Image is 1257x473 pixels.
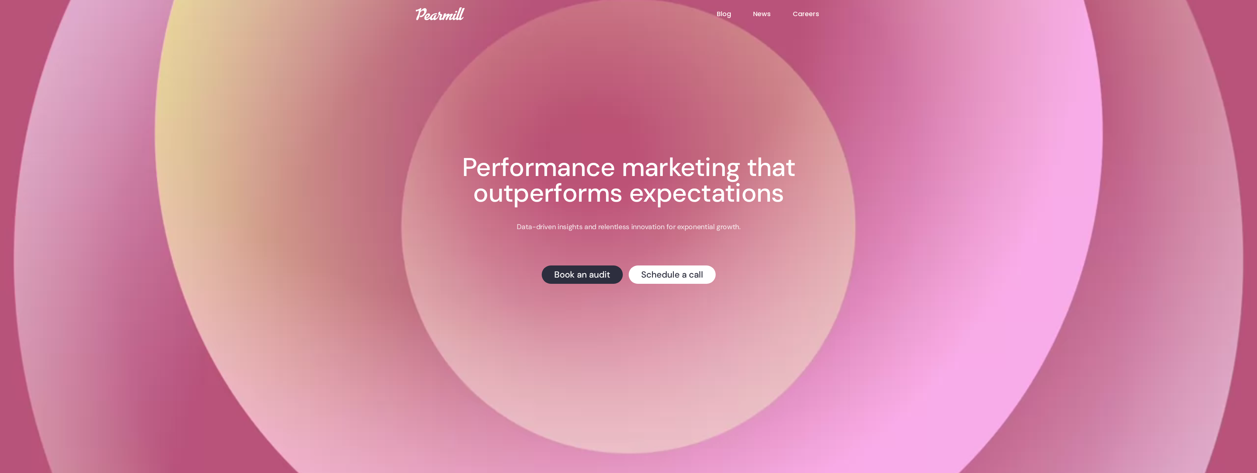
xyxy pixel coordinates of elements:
[753,9,793,19] a: News
[423,155,834,206] h1: Performance marketing that outperforms expectations
[416,7,465,20] img: Pearmill logo
[717,9,753,19] a: Blog
[517,222,740,232] p: Data-driven insights and relentless innovation for exponential growth.
[793,9,841,19] a: Careers
[542,265,623,284] a: Book an audit
[629,265,716,284] a: Schedule a call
